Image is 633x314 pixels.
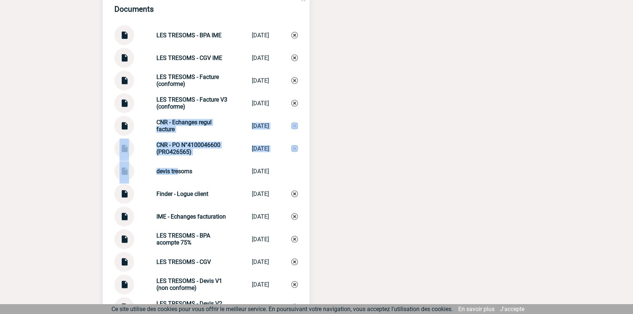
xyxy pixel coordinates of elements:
[291,54,298,61] img: Supprimer
[252,281,269,288] div: [DATE]
[252,100,269,107] div: [DATE]
[156,213,226,220] strong: IME - Echanges facturation
[111,306,453,313] span: Ce site utilise des cookies pour vous offrir le meilleur service. En poursuivant votre navigation...
[252,213,269,220] div: [DATE]
[156,277,222,291] strong: LES TRESOMS - Devis V1 (non conforme)
[291,145,298,152] img: Supprimer
[291,190,298,197] img: Supprimer
[156,190,208,197] strong: Finder - Logue client
[291,236,298,242] img: Supprimer
[156,258,211,265] strong: LES TRESOMS - CGV
[156,96,227,110] strong: LES TRESOMS - Facture V3 (conforme)
[156,54,222,61] strong: LES TRESOMS - CGV IME
[291,77,298,84] img: Supprimer
[252,168,269,175] div: [DATE]
[156,232,210,246] strong: LES TRESOMS - BPA acompte 75%
[291,100,298,106] img: Supprimer
[156,168,192,175] strong: devis tresoms
[114,5,154,14] h4: Documents
[500,306,524,313] a: J'accepte
[252,145,269,152] div: [DATE]
[291,213,298,220] img: Supprimer
[252,122,269,129] div: [DATE]
[156,300,222,314] strong: LES TRESOMS - Devis V2 (conforme)
[252,304,269,311] div: [DATE]
[156,119,212,133] strong: CNR - Echanges regul facture
[291,281,298,288] img: Supprimer
[252,54,269,61] div: [DATE]
[156,141,220,155] strong: CNR - PO N°4100046600 (PRO426565)
[156,32,221,39] strong: LES TRESOMS - BPA IME
[291,32,298,38] img: Supprimer
[291,258,298,265] img: Supprimer
[291,122,298,129] img: Supprimer
[252,32,269,39] div: [DATE]
[252,190,269,197] div: [DATE]
[252,77,269,84] div: [DATE]
[458,306,494,313] a: En savoir plus
[252,258,269,265] div: [DATE]
[252,236,269,243] div: [DATE]
[156,73,219,87] strong: LES TRESOMS - Facture (conforme)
